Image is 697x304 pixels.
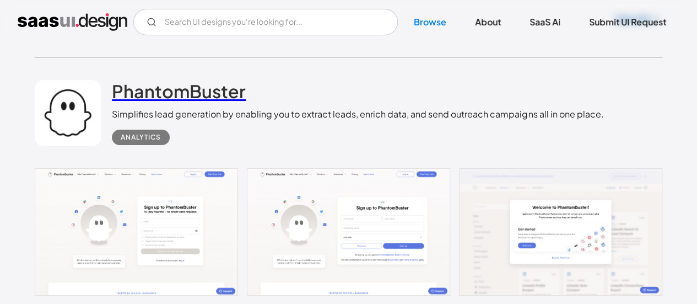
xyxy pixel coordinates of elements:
[112,80,246,102] h2: PhantomBuster
[133,9,398,35] input: Search UI designs you're looking for...
[112,108,603,121] div: Simplifies lead generation by enabling you to extract leads, enrich data, and send outreach campa...
[18,13,127,31] a: home
[133,9,398,35] form: Email Form
[516,10,574,34] a: SaaS Ai
[121,131,161,144] div: Analytics
[462,10,514,34] a: About
[576,10,679,34] a: Submit UI Request
[401,10,460,34] a: Browse
[112,80,246,108] a: PhantomBuster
